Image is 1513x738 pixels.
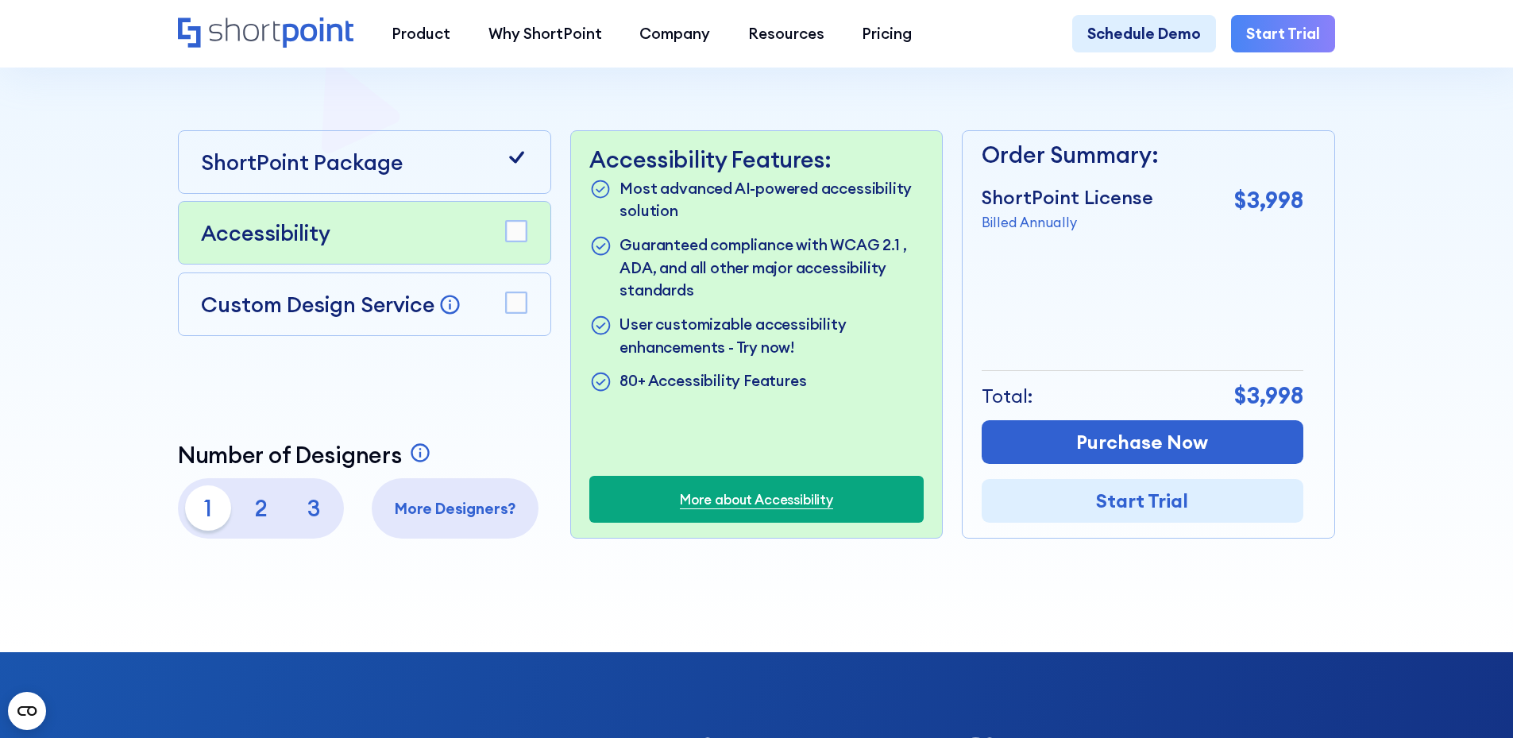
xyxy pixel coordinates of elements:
div: Resources [748,22,824,45]
p: More Designers? [380,497,531,520]
a: Start Trial [982,479,1303,523]
a: Home [178,17,353,50]
p: 3 [291,485,337,531]
div: Company [639,22,710,45]
a: Schedule Demo [1072,15,1216,53]
a: Product [372,15,469,53]
a: More about Accessibility [680,489,833,509]
a: Pricing [843,15,932,53]
a: Purchase Now [982,420,1303,464]
a: Why ShortPoint [469,15,621,53]
p: ShortPoint Package [201,146,403,178]
p: Billed Annually [982,212,1153,232]
p: $3,998 [1234,379,1303,413]
p: Accessibility Features: [589,146,923,173]
a: Company [620,15,729,53]
p: Number of Designers [178,442,402,469]
p: Order Summary: [982,138,1303,172]
p: 2 [238,485,284,531]
p: ShortPoint License [982,184,1153,212]
p: Most advanced AI-powered accessibility solution [619,177,923,222]
p: Total: [982,382,1033,411]
p: Accessibility [201,217,330,249]
button: Open CMP widget [8,692,46,730]
p: $3,998 [1234,184,1303,218]
a: Number of Designers [178,442,436,469]
iframe: Chat Widget [1227,554,1513,738]
p: 1 [185,485,230,531]
div: Why ShortPoint [488,22,602,45]
div: Product [392,22,450,45]
a: Start Trial [1231,15,1335,53]
p: User customizable accessibility enhancements - Try now! [619,313,923,358]
p: Guaranteed compliance with WCAG 2.1 , ADA, and all other major accessibility standards [619,234,923,302]
p: 80+ Accessibility Features [619,369,806,395]
div: Pricing [862,22,912,45]
p: Custom Design Service [201,291,434,318]
a: Resources [729,15,843,53]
